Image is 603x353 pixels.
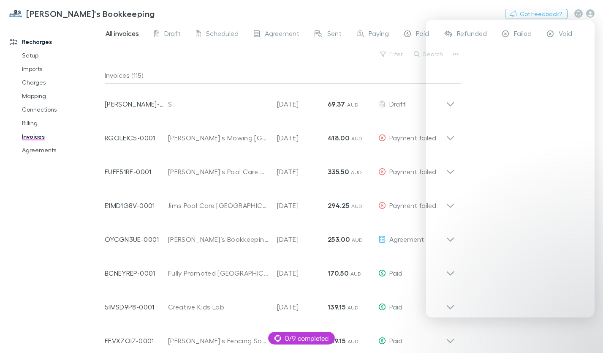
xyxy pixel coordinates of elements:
[98,185,462,219] div: E1MD1G8V-0001Jims Pool Care [GEOGRAPHIC_DATA][DATE]294.25 AUDPayment failed
[352,237,363,243] span: AUD
[389,337,402,345] span: Paid
[168,133,269,143] div: [PERSON_NAME]'s Mowing [GEOGRAPHIC_DATA] [GEOGRAPHIC_DATA] [DATE]
[351,169,362,175] span: AUD
[277,200,328,211] p: [DATE]
[98,219,462,253] div: OYCGN3UE-0001[PERSON_NAME]’s Bookkeeping ([GEOGRAPHIC_DATA])[DATE]253.00 AUDAgreement
[168,234,269,244] div: [PERSON_NAME]’s Bookkeeping ([GEOGRAPHIC_DATA])
[389,269,402,277] span: Paid
[348,338,359,345] span: AUD
[389,201,436,209] span: Payment failed
[105,302,168,312] p: 5IMSD9P8-0001
[426,20,595,317] iframe: Intercom live chat
[389,100,406,108] span: Draft
[14,143,109,157] a: Agreements
[376,49,408,59] button: Filter
[328,167,349,176] strong: 335.50
[8,8,23,19] img: Jim's Bookkeeping's Logo
[98,118,462,151] div: RGOLEIC5-0001[PERSON_NAME]'s Mowing [GEOGRAPHIC_DATA] [GEOGRAPHIC_DATA] [DATE][DATE]418.00 AUDPay...
[328,201,349,210] strong: 294.25
[328,100,345,108] strong: 69.37
[105,336,168,346] p: EFVXZOIZ-0001
[14,103,109,116] a: Connections
[98,287,462,320] div: 5IMSD9P8-0001Creative Kids Lab[DATE]139.15 AUDPaid
[416,29,429,40] span: Paid
[14,76,109,89] a: Charges
[206,29,239,40] span: Scheduled
[105,167,168,177] p: EUEE51RE-0001
[98,151,462,185] div: EUEE51RE-0001[PERSON_NAME]'s Pool Care Warralily Cancelled [DATE][DATE]335.50 AUDPayment failed
[277,234,328,244] p: [DATE]
[105,99,168,109] p: [PERSON_NAME]-0092
[389,167,436,175] span: Payment failed
[106,29,139,40] span: All invoices
[168,336,269,346] div: [PERSON_NAME]'s Fencing Somerville
[105,234,168,244] p: OYCGN3UE-0001
[369,29,389,40] span: Paying
[3,3,160,24] a: [PERSON_NAME]'s Bookkeeping
[98,253,462,287] div: BCNEYREP-0001Fully Promoted [GEOGRAPHIC_DATA][DATE]170.50 AUDPaid
[14,116,109,130] a: Billing
[328,303,345,311] strong: 139.15
[350,271,362,277] span: AUD
[14,130,109,143] a: Invoices
[328,235,350,244] strong: 253.00
[14,89,109,103] a: Mapping
[277,268,328,278] p: [DATE]
[26,8,155,19] h3: [PERSON_NAME]'s Bookkeeping
[168,99,269,109] div: S
[105,133,168,143] p: RGOLEIC5-0001
[574,324,595,345] iframe: Intercom live chat
[389,235,424,243] span: Agreement
[277,167,328,177] p: [DATE]
[168,268,269,278] div: Fully Promoted [GEOGRAPHIC_DATA]
[389,134,436,142] span: Payment failed
[328,134,349,142] strong: 418.00
[351,203,363,209] span: AUD
[168,167,269,177] div: [PERSON_NAME]'s Pool Care Warralily Cancelled [DATE]
[351,135,363,142] span: AUD
[265,29,299,40] span: Agreement
[14,62,109,76] a: Imports
[277,99,328,109] p: [DATE]
[410,49,448,59] button: Search
[505,9,568,19] button: Got Feedback?
[389,303,402,311] span: Paid
[347,101,359,108] span: AUD
[277,133,328,143] p: [DATE]
[277,302,328,312] p: [DATE]
[328,337,345,345] strong: 139.15
[14,49,109,62] a: Setup
[328,269,348,277] strong: 170.50
[105,200,168,211] p: E1MD1G8V-0001
[98,84,462,118] div: [PERSON_NAME]-0092S[DATE]69.37 AUDDraft
[164,29,181,40] span: Draft
[348,304,359,311] span: AUD
[105,268,168,278] p: BCNEYREP-0001
[2,35,109,49] a: Recharges
[168,302,269,312] div: Creative Kids Lab
[168,200,269,211] div: Jims Pool Care [GEOGRAPHIC_DATA]
[327,29,342,40] span: Sent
